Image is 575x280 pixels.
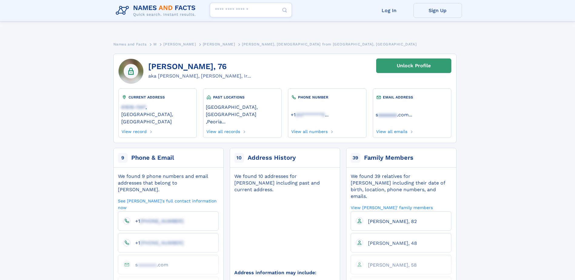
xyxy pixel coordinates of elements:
div: Unlock Profile [397,59,431,73]
a: View record [121,127,147,134]
div: EMAIL ADDRESS [376,94,448,100]
a: Names and Facts [113,40,147,48]
span: aaaaaaa [378,112,397,118]
div: PAST LOCATIONS [206,94,279,100]
a: [PERSON_NAME] [203,40,235,48]
a: +1[PHONE_NUMBER] [130,240,184,245]
span: [PERSON_NAME] [163,42,196,46]
h1: [PERSON_NAME], 76 [148,62,251,71]
div: We found 10 addresses for [PERSON_NAME] including past and current address. [234,173,335,193]
div: , [206,100,279,127]
span: 10 [234,153,244,163]
a: View all records [206,127,240,134]
a: +1[PHONE_NUMBER] [130,218,184,224]
a: ... [291,112,363,118]
span: 39 [351,153,360,163]
a: [PERSON_NAME], 58 [363,262,417,268]
span: [PERSON_NAME] [203,42,235,46]
div: We found 39 relatives for [PERSON_NAME] including their date of birth, location, phone numbers, a... [351,173,451,200]
div: PHONE NUMBER [291,94,363,100]
a: [PERSON_NAME] [163,40,196,48]
a: [GEOGRAPHIC_DATA], [GEOGRAPHIC_DATA] [206,104,279,117]
a: Peoria... [207,118,226,125]
span: M [153,42,157,46]
div: Family Members [364,154,413,162]
a: 61616-1347, [GEOGRAPHIC_DATA], [GEOGRAPHIC_DATA] [121,104,194,125]
img: Logo Names and Facts [113,2,201,19]
span: [PHONE_NUMBER] [140,240,184,246]
span: [PHONE_NUMBER] [140,218,184,224]
a: View [PERSON_NAME]' family members [351,205,433,210]
span: [PERSON_NAME], 82 [368,218,417,224]
span: [PERSON_NAME], 58 [368,262,417,268]
div: We found 9 phone numbers and email addresses that belong to [PERSON_NAME]. [118,173,219,193]
a: saaaaaaa.com [376,111,409,118]
a: Log In [365,3,413,18]
a: View all emails [376,127,407,134]
a: Sign Up [413,3,462,18]
a: saaaaaaa.com [130,262,168,267]
div: Phone & Email [131,154,174,162]
div: Address History [248,154,296,162]
a: [PERSON_NAME], 82 [363,218,417,224]
span: [PERSON_NAME], 48 [368,240,417,246]
span: 61616-1347 [121,104,145,110]
div: Address information may include: [234,269,335,276]
a: ... [376,112,448,118]
a: See [PERSON_NAME]'s full contact information now [118,198,219,210]
button: Search Button [277,3,292,18]
a: View all numbers [291,127,328,134]
div: aka [PERSON_NAME], [PERSON_NAME], Ir... [148,72,251,80]
a: M [153,40,157,48]
span: [PERSON_NAME], [DEMOGRAPHIC_DATA] from [GEOGRAPHIC_DATA], [GEOGRAPHIC_DATA] [242,42,416,46]
span: 9 [118,153,128,163]
a: Unlock Profile [376,58,451,73]
span: aaaaaaa [138,262,157,268]
input: search input [210,3,292,17]
div: CURRENT ADDRESS [121,94,194,100]
a: [PERSON_NAME], 48 [363,240,417,246]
